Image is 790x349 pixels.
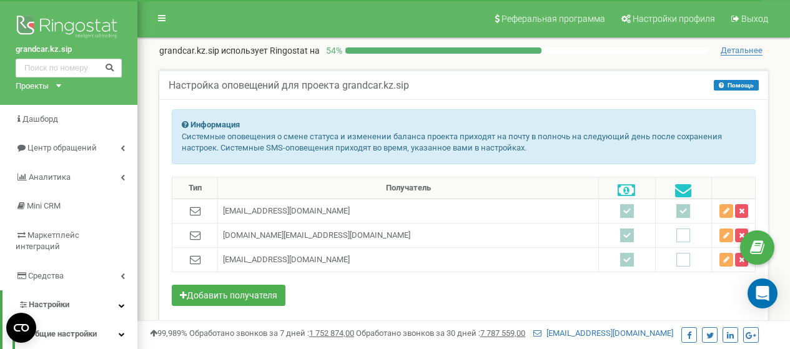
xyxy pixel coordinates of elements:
button: Помощь [714,80,759,91]
span: Обработано звонков за 30 дней : [356,328,525,338]
input: Поиск по номеру [16,59,122,77]
div: Проекты [16,81,49,92]
td: [DOMAIN_NAME][EMAIL_ADDRESS][DOMAIN_NAME] [218,224,599,248]
span: Детальнее [721,46,763,56]
span: 99,989% [150,328,187,338]
strong: Информация [190,120,240,129]
span: Выход [741,14,768,24]
a: Настройки [2,290,137,320]
span: Обработано звонков за 7 дней : [189,328,354,338]
h5: Настройка оповещений для проекта grandcar.kz.sip [169,80,409,91]
p: Системные оповещения о смене статуса и изменении баланса проекта приходят на почту в полночь на с... [182,131,746,154]
span: Центр обращений [27,143,97,152]
td: [EMAIL_ADDRESS][DOMAIN_NAME] [218,248,599,272]
th: Тип [172,177,218,199]
span: Настройки [29,300,69,309]
span: Реферальная программа [501,14,605,24]
div: Open Intercom Messenger [748,278,778,308]
span: Аналитика [29,172,71,182]
u: 7 787 559,00 [480,328,525,338]
button: Open CMP widget [6,313,36,343]
th: Получатель [218,177,599,199]
a: grandcar.kz.sip [16,44,122,56]
span: Средства [28,271,64,280]
span: Общие настройки [29,328,97,340]
p: grandcar.kz.sip [159,44,320,57]
span: использует Ringostat на [221,46,320,56]
span: Настройки профиля [633,14,715,24]
span: Дашборд [22,114,58,124]
a: Общие настройки [19,320,137,345]
p: 54 % [320,44,345,57]
span: Маркетплейс интеграций [16,230,79,252]
td: [EMAIL_ADDRESS][DOMAIN_NAME] [218,199,599,224]
button: Добавить получателя [172,285,285,306]
span: Mini CRM [27,201,61,210]
img: Ringostat logo [16,12,122,44]
a: [EMAIL_ADDRESS][DOMAIN_NAME] [533,328,673,338]
u: 1 752 874,00 [309,328,354,338]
